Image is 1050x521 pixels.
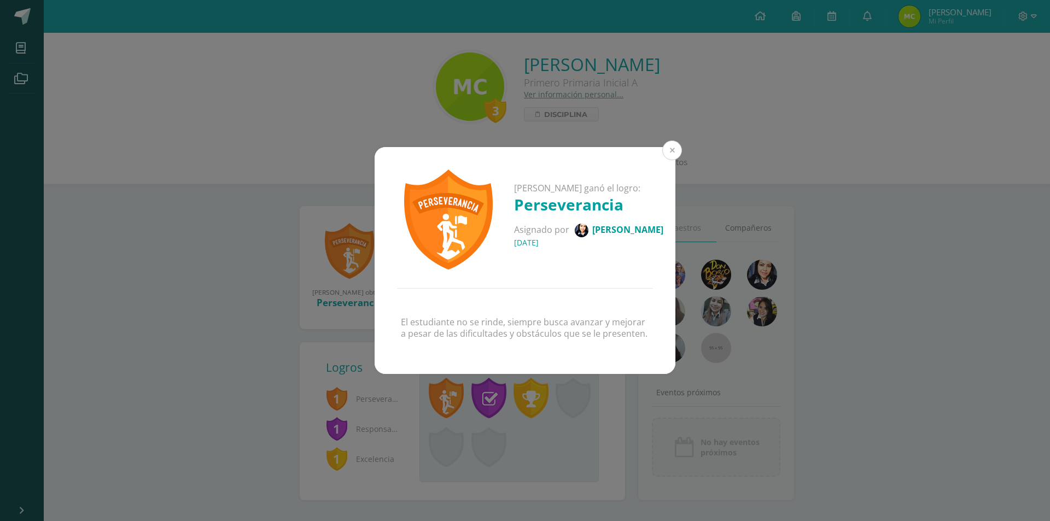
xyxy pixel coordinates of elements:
button: Close (Esc) [662,141,682,160]
h1: Perseverancia [514,194,663,215]
p: El estudiante no se rinde, siempre busca avanzar y mejorar a pesar de las dificultades y obstácul... [401,317,649,339]
p: [PERSON_NAME] ganó el logro: [514,183,663,194]
p: Asignado por [514,224,663,237]
h4: [DATE] [514,237,663,248]
img: 9665eb36e82cb110ed64050b44397900.png [575,224,588,237]
span: [PERSON_NAME] [592,224,663,236]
